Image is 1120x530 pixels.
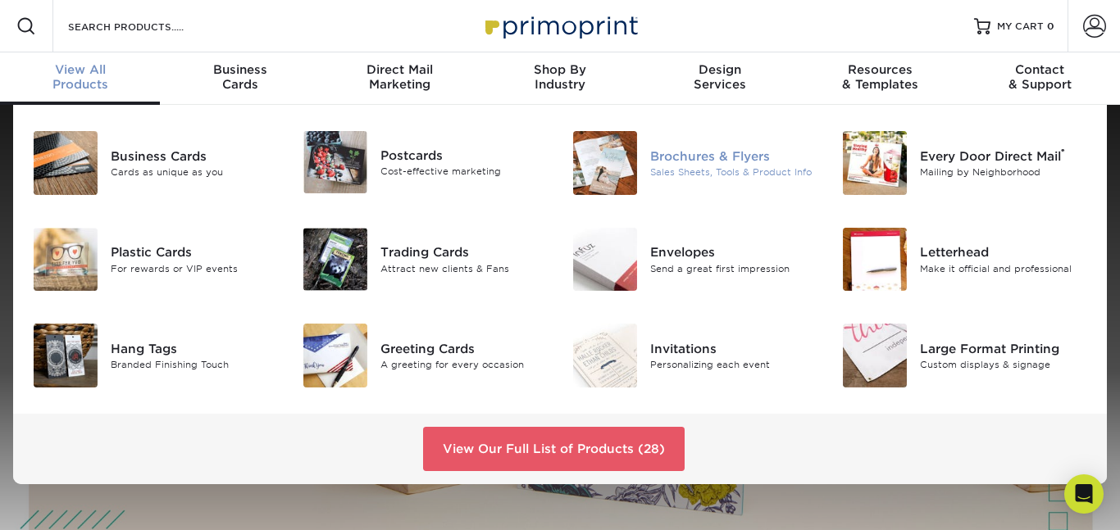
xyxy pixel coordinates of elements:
img: Postcards [303,131,367,193]
span: Direct Mail [320,62,480,77]
a: Greeting Cards Greeting Cards A greeting for every occasion [303,317,548,394]
a: DesignServices [640,52,800,105]
a: BusinessCards [160,52,320,105]
span: Design [640,62,800,77]
div: Business Cards [111,147,278,165]
div: Open Intercom Messenger [1064,474,1104,514]
div: Services [640,62,800,92]
span: Business [160,62,320,77]
span: Contact [960,62,1120,77]
div: & Templates [800,62,960,92]
div: Sales Sheets, Tools & Product Info [650,165,817,179]
a: Letterhead Letterhead Make it official and professional [842,221,1087,298]
div: Trading Cards [380,243,548,261]
img: Plastic Cards [34,228,98,292]
a: Brochures & Flyers Brochures & Flyers Sales Sheets, Tools & Product Info [572,125,817,202]
img: Envelopes [573,228,637,292]
a: Trading Cards Trading Cards Attract new clients & Fans [303,221,548,298]
img: Trading Cards [303,228,367,292]
div: Cost-effective marketing [380,165,548,179]
div: Custom displays & signage [920,358,1087,372]
a: Contact& Support [960,52,1120,105]
div: Attract new clients & Fans [380,261,548,275]
a: Every Door Direct Mail Every Door Direct Mail® Mailing by Neighborhood [842,125,1087,202]
a: Invitations Invitations Personalizing each event [572,317,817,394]
span: Shop By [480,62,640,77]
div: Brochures & Flyers [650,147,817,165]
div: Letterhead [920,243,1087,261]
div: Plastic Cards [111,243,278,261]
div: Branded Finishing Touch [111,358,278,372]
img: Invitations [573,324,637,387]
span: 0 [1047,20,1054,32]
div: Postcards [380,147,548,165]
img: Large Format Printing [843,324,907,387]
img: Business Cards [34,131,98,195]
a: Shop ByIndustry [480,52,640,105]
div: Large Format Printing [920,340,1087,358]
div: Invitations [650,340,817,358]
div: Make it official and professional [920,261,1087,275]
sup: ® [1061,147,1065,158]
span: Resources [800,62,960,77]
img: Brochures & Flyers [573,131,637,195]
div: Send a great first impression [650,261,817,275]
a: Large Format Printing Large Format Printing Custom displays & signage [842,317,1087,394]
a: Direct MailMarketing [320,52,480,105]
div: Envelopes [650,243,817,261]
div: Every Door Direct Mail [920,147,1087,165]
div: Marketing [320,62,480,92]
a: Plastic Cards Plastic Cards For rewards or VIP events [33,221,278,298]
div: A greeting for every occasion [380,358,548,372]
a: Envelopes Envelopes Send a great first impression [572,221,817,298]
div: & Support [960,62,1120,92]
div: Cards as unique as you [111,165,278,179]
a: Hang Tags Hang Tags Branded Finishing Touch [33,317,278,394]
img: Every Door Direct Mail [843,131,907,195]
div: Industry [480,62,640,92]
div: Hang Tags [111,340,278,358]
a: Resources& Templates [800,52,960,105]
a: Postcards Postcards Cost-effective marketing [303,125,548,200]
img: Primoprint [478,8,642,43]
div: Personalizing each event [650,358,817,372]
img: Greeting Cards [303,324,367,387]
div: For rewards or VIP events [111,261,278,275]
a: View Our Full List of Products (28) [423,427,685,471]
img: Letterhead [843,228,907,292]
input: SEARCH PRODUCTS..... [66,16,226,36]
div: Cards [160,62,320,92]
div: Mailing by Neighborhood [920,165,1087,179]
img: Hang Tags [34,324,98,387]
div: Greeting Cards [380,340,548,358]
a: Business Cards Business Cards Cards as unique as you [33,125,278,202]
span: MY CART [997,20,1044,34]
